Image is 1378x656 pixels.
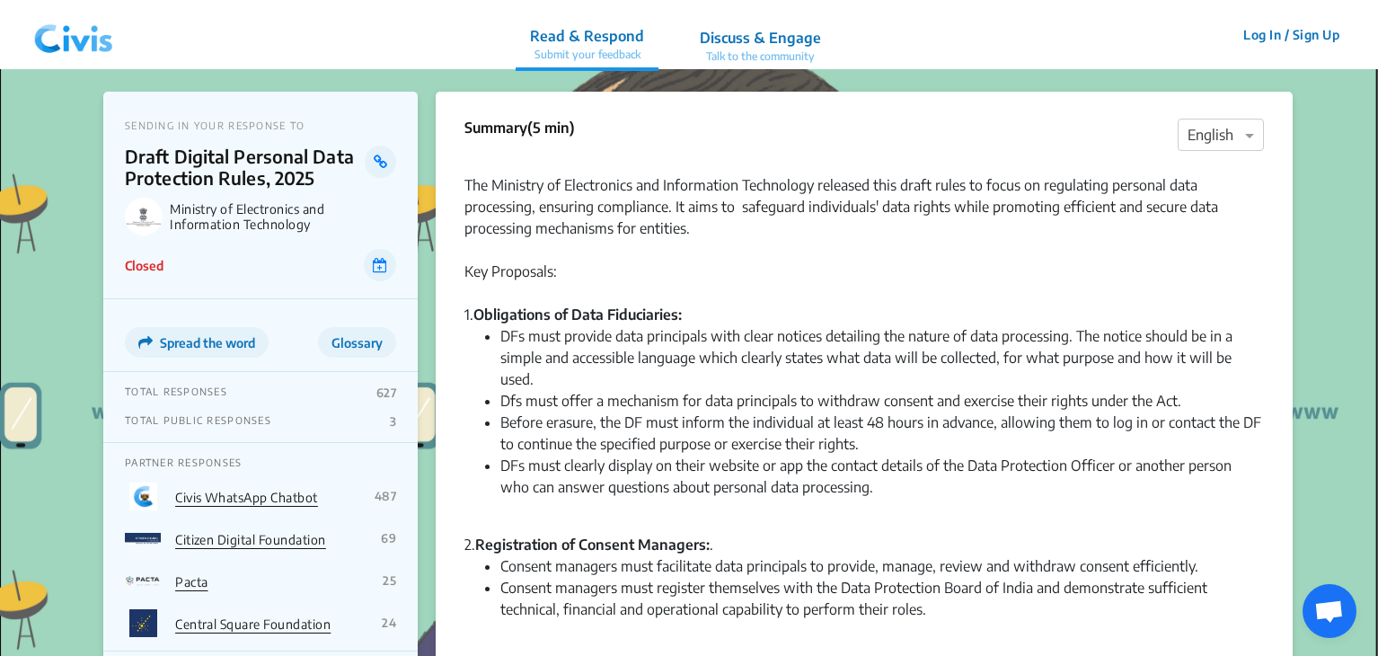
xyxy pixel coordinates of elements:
button: Log In / Sign Up [1232,21,1351,49]
p: 25 [383,573,396,588]
div: Open chat [1303,584,1356,638]
a: Civis WhatsApp Chatbot [175,490,318,505]
p: 3 [390,414,396,429]
span: Glossary [331,335,383,350]
button: Glossary [318,327,396,358]
p: Discuss & Engage [700,27,821,49]
p: 487 [375,489,396,503]
div: The Ministry of Electronics and Information Technology released this draft rules to focus on regu... [464,153,1264,239]
p: 24 [382,616,396,630]
div: 1. [464,304,1264,325]
span: (5 min) [527,119,575,137]
p: 627 [376,386,396,400]
a: Citizen Digital Foundation [175,532,326,547]
p: Ministry of Electronics and Information Technology [170,201,396,232]
a: Central Square Foundation [175,616,331,632]
li: Before erasure, the DF must inform the individual at least 48 hours in advance, allowing them to ... [500,412,1264,455]
li: Consent managers must facilitate data principals to provide, manage, review and withdraw consent ... [500,555,1264,577]
li: DFs must provide data principals with clear notices detailing the nature of data processing. The ... [500,325,1264,390]
p: TOTAL PUBLIC RESPONSES [125,414,271,429]
button: Spread the word [125,327,269,358]
strong: Obligations of Data Fiduciaries: [473,306,682,324]
p: Closed [125,256,163,275]
img: Partner Logo [125,483,161,510]
li: Dfs must offer a mechanism for data principals to withdraw consent and exercise their rights unde... [500,390,1264,412]
p: 69 [381,531,396,545]
p: TOTAL RESPONSES [125,386,227,400]
li: DFs must clearly display on their website or app the contact details of the Data Protection Offic... [500,455,1264,498]
strong: Registration of Consent Managers: [475,536,710,554]
img: navlogo.png [27,8,120,62]
p: SENDING IN YOUR RESPONSE TO [125,120,396,131]
p: Talk to the community [700,49,821,65]
li: Consent managers must register themselves with the Data Protection Board of India and demonstrate... [500,577,1264,620]
p: Read & Respond [530,25,644,47]
a: Pacta [175,574,208,590]
img: Partner Logo [125,567,161,595]
p: Draft Digital Personal Data Protection Rules, 2025 [125,146,365,189]
img: Partner Logo [125,525,161,553]
span: Spread the word [160,335,255,350]
img: Partner Logo [125,609,161,637]
img: Ministry of Electronics and Information Technology logo [125,198,163,235]
p: Summary [464,117,575,138]
div: 2. . [464,512,1264,555]
p: PARTNER RESPONSES [125,457,396,468]
p: Submit your feedback [530,47,644,63]
div: Key Proposals: [464,239,1264,282]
